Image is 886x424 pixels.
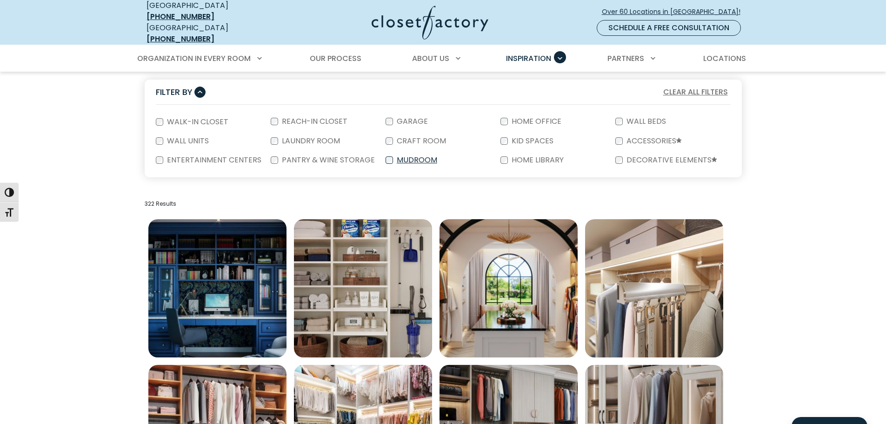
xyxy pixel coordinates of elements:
span: About Us [412,53,449,64]
a: Open inspiration gallery to preview enlarged image [585,219,723,357]
button: Filter By [156,85,206,99]
img: Belt rack accessory [585,219,723,357]
label: Walk-In Closet [163,118,230,126]
img: Spacious custom walk-in closet with abundant wardrobe space, center island storage [440,219,578,357]
a: [PHONE_NUMBER] [147,34,214,44]
img: Organized linen and utility closet featuring rolled towels, labeled baskets, and mounted cleaning... [294,219,432,357]
span: Partners [607,53,644,64]
label: Decorative Elements [623,156,719,164]
label: Home Library [508,156,566,164]
label: Pantry & Wine Storage [278,156,377,164]
a: Over 60 Locations in [GEOGRAPHIC_DATA]! [601,4,748,20]
img: Closet Factory Logo [372,6,488,40]
label: Entertainment Centers [163,156,263,164]
label: Laundry Room [278,137,342,145]
p: 322 Results [145,200,742,208]
a: Open inspiration gallery to preview enlarged image [440,219,578,357]
span: Locations [703,53,746,64]
label: Reach-In Closet [278,118,349,125]
label: Kid Spaces [508,137,555,145]
label: Mudroom [393,156,439,164]
a: Schedule a Free Consultation [597,20,741,36]
label: Wall Units [163,137,211,145]
button: Clear All Filters [660,86,731,98]
label: Garage [393,118,430,125]
label: Craft Room [393,137,448,145]
label: Wall Beds [623,118,668,125]
div: [GEOGRAPHIC_DATA] [147,22,281,45]
label: Home Office [508,118,563,125]
img: Custom home office with blue built-ins, glass-front cabinets, adjustable shelving, custom drawer ... [148,219,286,357]
span: Organization in Every Room [137,53,251,64]
span: Inspiration [506,53,551,64]
span: Our Process [310,53,361,64]
label: Accessories [623,137,684,145]
span: Over 60 Locations in [GEOGRAPHIC_DATA]! [602,7,748,17]
a: Open inspiration gallery to preview enlarged image [294,219,432,357]
a: [PHONE_NUMBER] [147,11,214,22]
nav: Primary Menu [131,46,756,72]
a: Open inspiration gallery to preview enlarged image [148,219,286,357]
